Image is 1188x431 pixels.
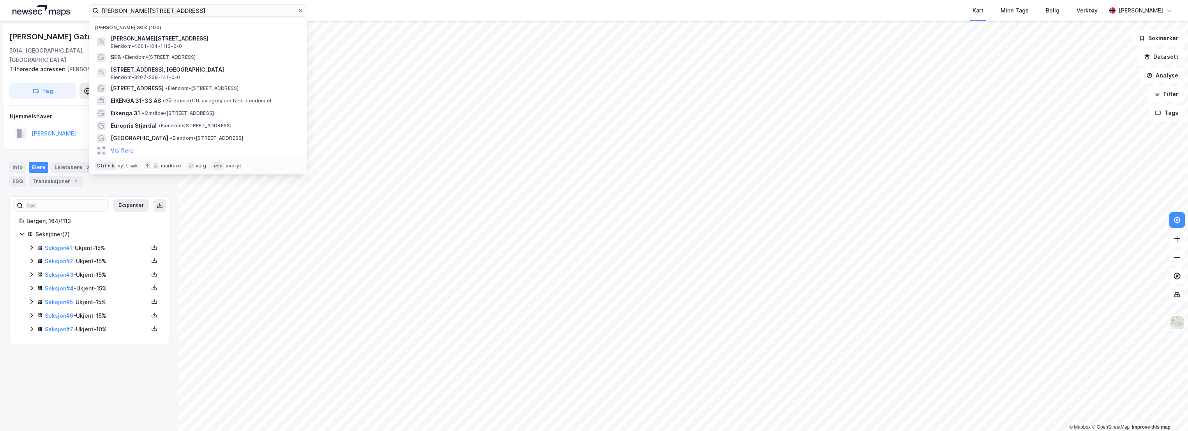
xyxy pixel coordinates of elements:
span: • [122,54,125,60]
a: Seksjon#2 [45,258,73,264]
span: Gårdeiere • Utl. av egen/leid fast eiendom el. [162,98,272,104]
div: - Ukjent - 15% [45,297,148,307]
div: - Ukjent - 15% [45,270,148,280]
div: Bergen, 164/1113 [26,216,160,226]
span: • [142,110,144,116]
div: esc [212,162,224,170]
a: Mapbox [1069,424,1091,430]
div: [PERSON_NAME] Gate 31 [9,30,104,43]
div: 5014, [GEOGRAPHIC_DATA], [GEOGRAPHIC_DATA] [9,46,128,65]
div: velg [196,163,206,169]
button: Datasett [1137,49,1185,65]
a: Seksjon#3 [45,271,73,278]
a: OpenStreetMap [1092,424,1130,430]
div: Verktøy [1077,6,1098,15]
div: Hjemmelshaver [10,112,169,121]
img: logo.a4113a55bc3d86da70a041830d287a7e.svg [12,5,70,16]
iframe: Chat Widget [1149,394,1188,431]
a: Seksjon#4 [45,285,74,292]
div: Kontrollprogram for chat [1149,394,1188,431]
div: [PERSON_NAME] søk (100) [89,18,307,32]
div: 1 [72,178,79,185]
input: Søk på adresse, matrikkel, gårdeiere, leietakere eller personer [99,5,297,16]
div: Leietakere [51,162,95,173]
div: - Ukjent - 15% [45,284,148,293]
button: Ekspander [113,199,149,212]
a: Seksjon#5 [45,299,73,305]
div: [PERSON_NAME] [1119,6,1163,15]
button: Tag [9,83,76,99]
div: Transaksjoner [29,176,83,187]
div: - Ukjent - 15% [45,257,148,266]
div: Ctrl + k [95,162,116,170]
div: Info [9,162,26,173]
div: Eiere [29,162,48,173]
span: • [165,85,168,91]
div: 2 [84,164,92,171]
span: EIKENGA 31-33 AS [111,96,161,106]
div: Kart [973,6,983,15]
span: Eiendom • [STREET_ADDRESS] [170,135,243,141]
span: Eiendom • 3207-239-141-0-0 [111,74,180,81]
div: Seksjoner ( 7 ) [35,230,160,239]
div: avbryt [226,163,242,169]
a: Seksjon#1 [45,245,72,251]
div: Mine Tags [1001,6,1029,15]
button: Bokmerker [1132,30,1185,46]
div: [PERSON_NAME] Gate 7 [9,65,164,74]
span: [GEOGRAPHIC_DATA] [111,134,168,143]
span: Eiendom • [STREET_ADDRESS] [122,54,196,60]
div: markere [161,163,181,169]
button: Tags [1149,105,1185,121]
button: Filter [1147,86,1185,102]
span: • [158,123,161,128]
input: Søk [23,200,108,211]
span: Eiendom • 4601-164-1113-0-0 [111,43,182,49]
span: • [170,135,172,141]
a: Seksjon#6 [45,312,73,319]
div: ESG [9,176,26,187]
span: SEB [111,53,121,62]
span: Eiendom • [STREET_ADDRESS] [165,85,238,91]
span: Eikenga 31 [111,109,140,118]
img: Z [1170,315,1184,330]
span: • [162,98,165,104]
div: nytt søk [118,163,138,169]
span: Tilhørende adresser: [9,66,67,72]
div: - Ukjent - 15% [45,243,148,253]
span: [PERSON_NAME][STREET_ADDRESS] [111,34,298,43]
span: [STREET_ADDRESS], [GEOGRAPHIC_DATA] [111,65,298,74]
a: Seksjon#7 [45,326,73,332]
button: Vis flere [111,146,134,155]
span: Europris Stjørdal [111,121,157,130]
button: Analyse [1140,68,1185,83]
span: Område • [STREET_ADDRESS] [142,110,214,116]
span: [STREET_ADDRESS] [111,84,164,93]
div: - Ukjent - 15% [45,311,148,320]
div: - Ukjent - 10% [45,325,148,334]
a: Improve this map [1132,424,1170,430]
span: Eiendom • [STREET_ADDRESS] [158,123,231,129]
div: Bolig [1046,6,1059,15]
